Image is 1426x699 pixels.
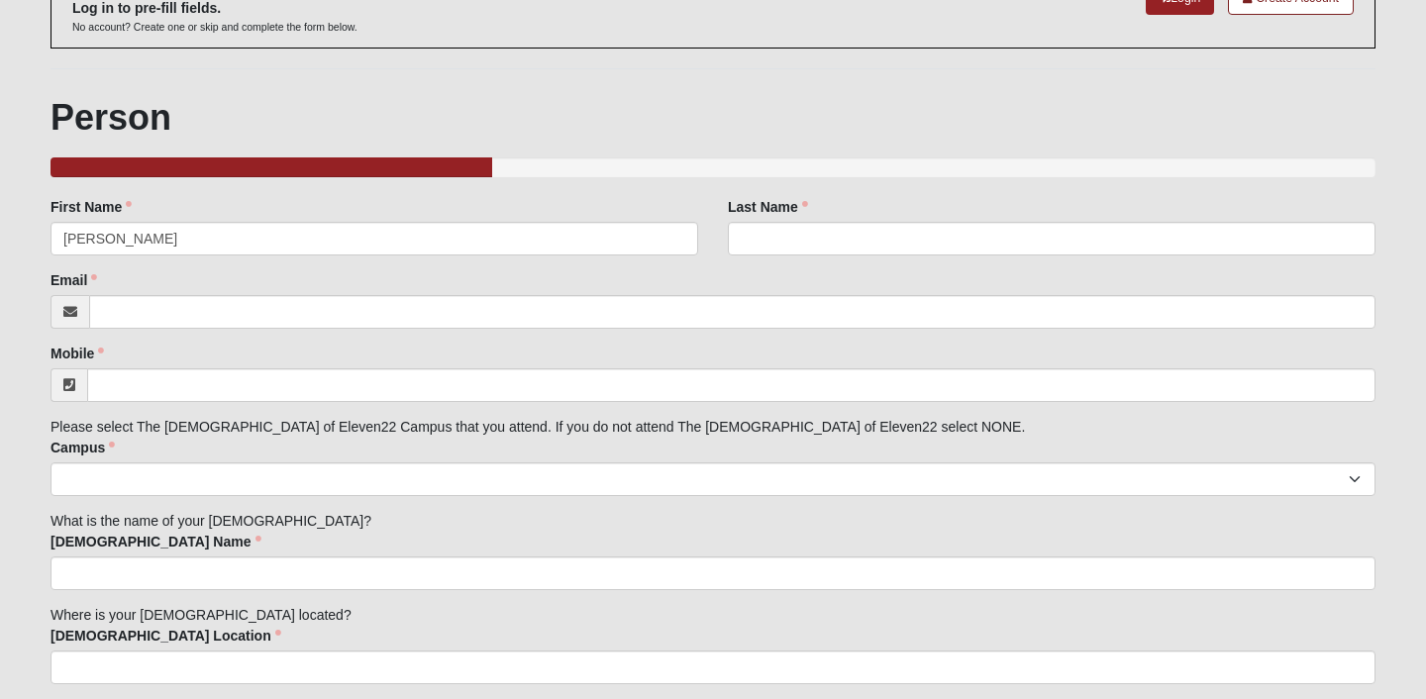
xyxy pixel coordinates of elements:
label: Email [51,270,97,290]
label: Last Name [728,197,808,217]
label: [DEMOGRAPHIC_DATA] Name [51,532,261,551]
label: [DEMOGRAPHIC_DATA] Location [51,626,281,646]
label: Campus [51,438,115,457]
label: First Name [51,197,132,217]
label: Mobile [51,344,104,363]
h1: Person [51,96,1375,139]
p: No account? Create one or skip and complete the form below. [72,20,357,35]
